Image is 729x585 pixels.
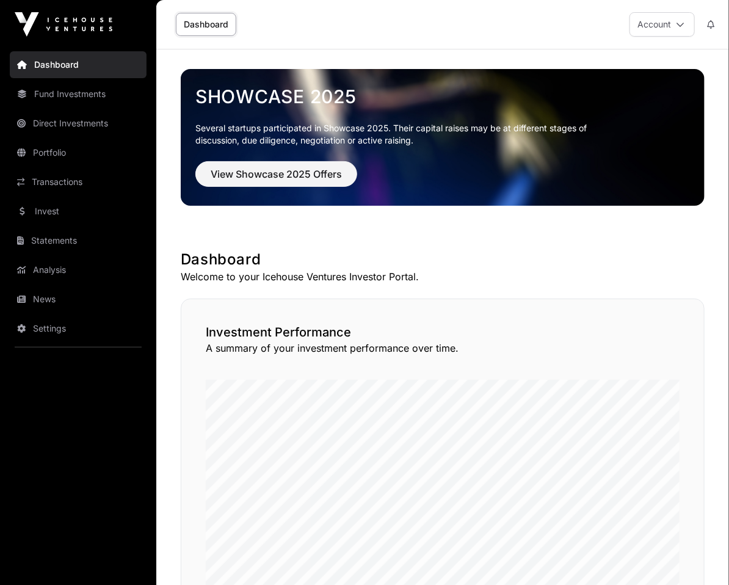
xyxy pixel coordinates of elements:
a: News [10,286,147,313]
button: View Showcase 2025 Offers [195,161,357,187]
a: Transactions [10,169,147,195]
a: Fund Investments [10,81,147,107]
img: Icehouse Ventures Logo [15,12,112,37]
a: Statements [10,227,147,254]
a: View Showcase 2025 Offers [195,173,357,186]
a: Dashboard [176,13,236,36]
button: Account [629,12,695,37]
h1: Dashboard [181,250,705,269]
a: Portfolio [10,139,147,166]
a: Showcase 2025 [195,85,690,107]
h2: Investment Performance [206,324,680,341]
a: Settings [10,315,147,342]
iframe: Chat Widget [668,526,729,585]
img: Showcase 2025 [181,69,705,206]
a: Direct Investments [10,110,147,137]
a: Dashboard [10,51,147,78]
a: Invest [10,198,147,225]
p: Several startups participated in Showcase 2025. Their capital raises may be at different stages o... [195,122,606,147]
p: A summary of your investment performance over time. [206,341,680,355]
span: View Showcase 2025 Offers [211,167,342,181]
a: Analysis [10,256,147,283]
p: Welcome to your Icehouse Ventures Investor Portal. [181,269,705,284]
